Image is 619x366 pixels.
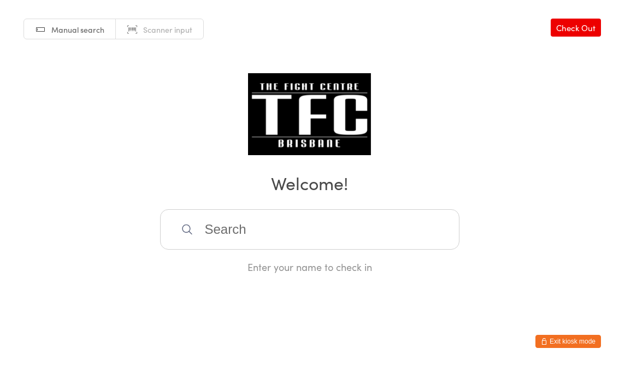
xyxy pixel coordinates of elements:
[551,19,601,37] a: Check Out
[51,24,104,35] span: Manual search
[160,209,459,250] input: Search
[535,335,601,348] button: Exit kiosk mode
[248,73,371,155] img: The Fight Centre Brisbane
[160,260,459,274] div: Enter your name to check in
[11,170,608,195] h2: Welcome!
[143,24,192,35] span: Scanner input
